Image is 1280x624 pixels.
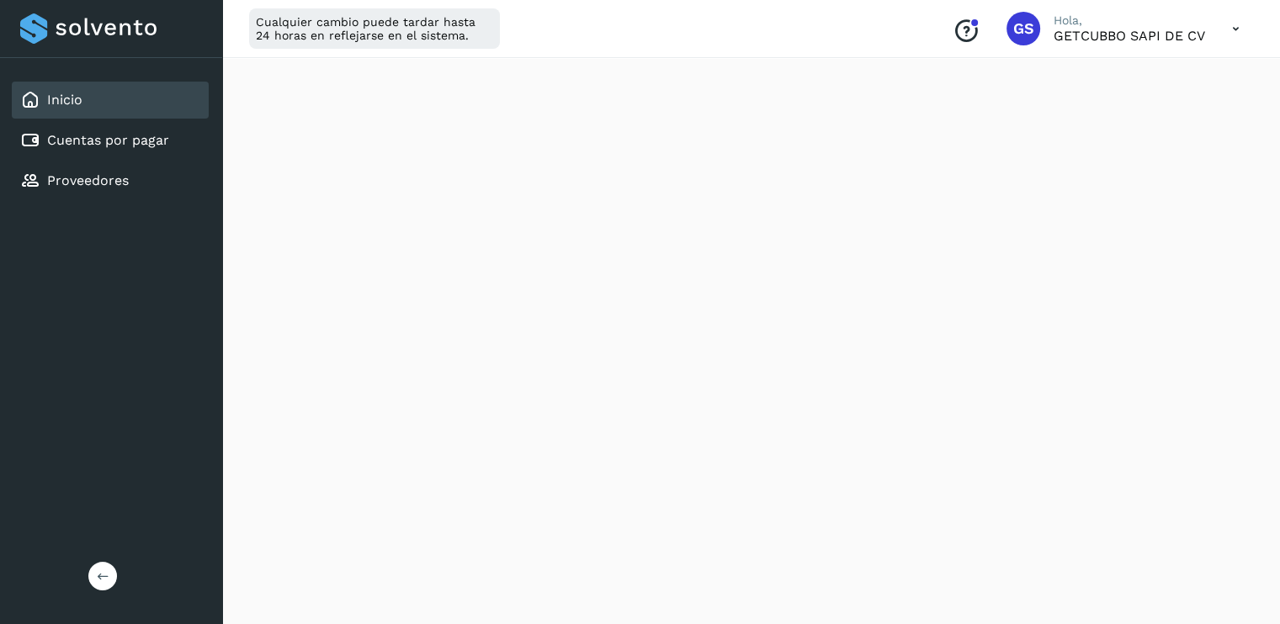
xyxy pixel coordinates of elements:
[1054,13,1205,28] p: Hola,
[47,132,169,148] a: Cuentas por pagar
[1054,28,1205,44] p: GETCUBBO SAPI DE CV
[249,8,500,49] div: Cualquier cambio puede tardar hasta 24 horas en reflejarse en el sistema.
[12,122,209,159] div: Cuentas por pagar
[12,82,209,119] div: Inicio
[47,92,82,108] a: Inicio
[47,172,129,188] a: Proveedores
[12,162,209,199] div: Proveedores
